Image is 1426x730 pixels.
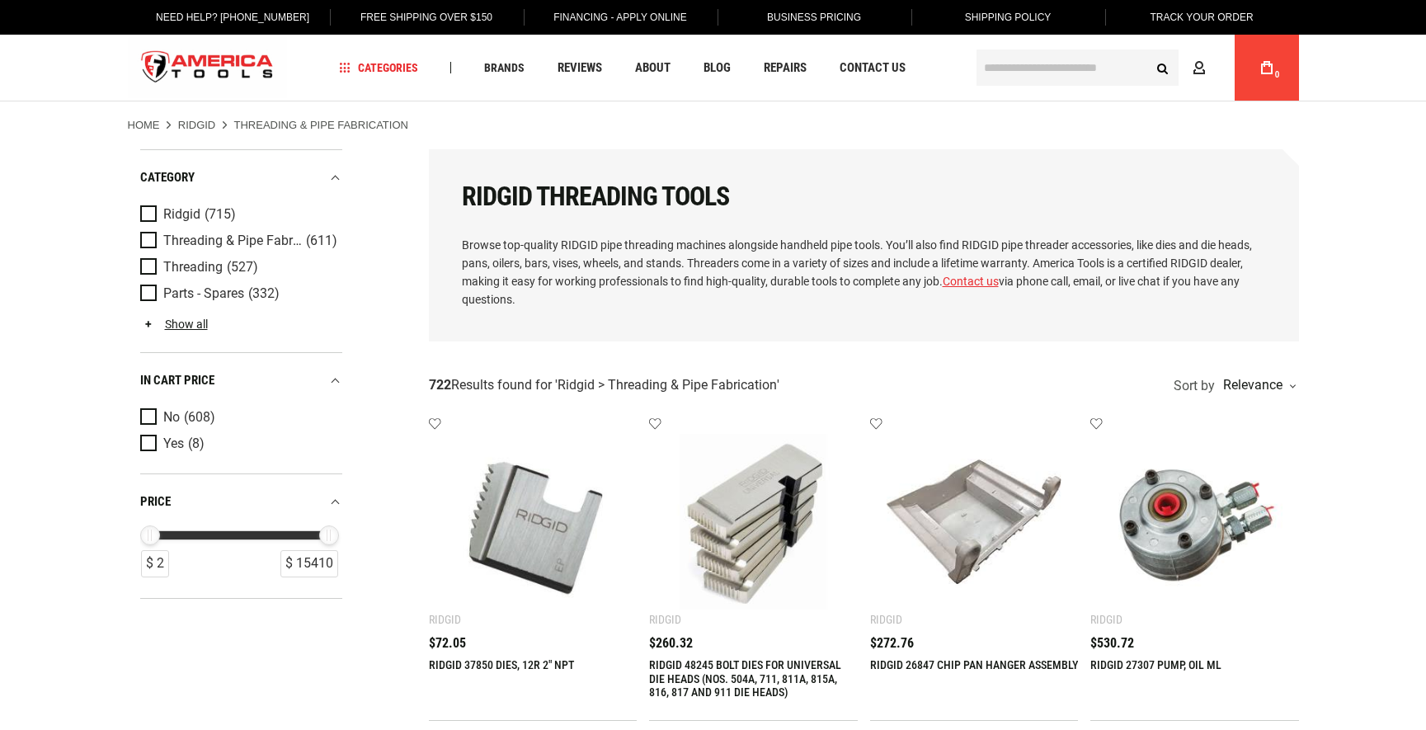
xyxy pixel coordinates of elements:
a: 0 [1251,35,1282,101]
a: store logo [128,37,288,99]
span: Threading & Pipe Fabrication [163,233,302,248]
a: RIDGID 27307 PUMP, OIL ML [1090,658,1221,671]
img: RIDGID 26847 CHIP PAN HANGER ASSEMBLY [887,434,1062,610]
div: Product Filters [140,149,342,599]
a: Contact Us [832,57,913,79]
span: No [163,410,180,425]
a: Ridgid [178,118,216,133]
span: Parts - Spares [163,286,244,301]
span: Ridgid [163,207,200,222]
a: Threading (527) [140,258,338,276]
span: Shipping Policy [965,12,1052,23]
span: Categories [339,62,418,73]
img: RIDGID 37850 DIES, 12R 2 [445,434,621,610]
span: (332) [248,287,280,301]
span: (8) [188,437,205,451]
span: $260.32 [649,637,693,650]
a: Contact us [943,275,999,288]
a: Home [128,118,160,133]
a: RIDGID 37850 DIES, 12R 2" NPT [429,658,574,671]
a: Yes (8) [140,435,338,453]
span: Reviews [558,62,602,74]
span: Brands [484,62,525,73]
span: 0 [1275,70,1280,79]
h1: RIDGID Threading Tools [462,182,1266,211]
img: RIDGID 48245 BOLT DIES FOR UNIVERSAL DIE HEADS (NOS. 504A, 711, 811A, 815A, 816, 817 AND 911 DIE ... [666,434,841,610]
a: About [628,57,678,79]
a: No (608) [140,408,338,426]
a: Parts - Spares (332) [140,285,338,303]
a: RIDGID 26847 CHIP PAN HANGER ASSEMBLY [870,658,1078,671]
a: Ridgid (715) [140,205,338,224]
span: Threading [163,260,223,275]
span: Blog [704,62,731,74]
img: America Tools [128,37,288,99]
div: $ 15410 [280,550,338,577]
span: Ridgid > Threading & Pipe Fabrication [558,377,777,393]
div: Results found for ' ' [429,377,779,394]
div: Ridgid [429,613,461,626]
a: Threading & Pipe Fabrication (611) [140,232,338,250]
span: (715) [205,208,236,222]
span: $272.76 [870,637,914,650]
span: Sort by [1174,379,1215,393]
span: Repairs [764,62,807,74]
img: RIDGID 27307 PUMP, OIL ML [1107,434,1282,610]
a: Repairs [756,57,814,79]
div: category [140,167,342,189]
a: Categories [332,57,426,79]
button: Search [1147,52,1179,83]
span: Yes [163,436,184,451]
a: RIDGID 48245 BOLT DIES FOR UNIVERSAL DIE HEADS (NOS. 504A, 711, 811A, 815A, 816, 817 AND 911 DIE ... [649,658,841,699]
a: Brands [477,57,532,79]
div: In cart price [140,370,342,392]
span: (608) [184,411,215,425]
div: Ridgid [1090,613,1122,626]
strong: Threading & Pipe Fabrication [234,119,408,131]
div: Ridgid [870,613,902,626]
a: Blog [696,57,738,79]
div: $ 2 [141,550,169,577]
strong: 722 [429,377,451,393]
span: $530.72 [1090,637,1134,650]
span: $72.05 [429,637,466,650]
p: Browse top-quality RIDGID pipe threading machines alongside handheld pipe tools. You’ll also find... [462,236,1266,308]
span: (611) [306,234,337,248]
span: Contact Us [840,62,906,74]
span: (527) [227,261,258,275]
a: Show all [140,318,208,331]
div: price [140,491,342,513]
div: Ridgid [649,613,681,626]
a: Reviews [550,57,609,79]
div: Relevance [1219,379,1295,392]
span: About [635,62,671,74]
